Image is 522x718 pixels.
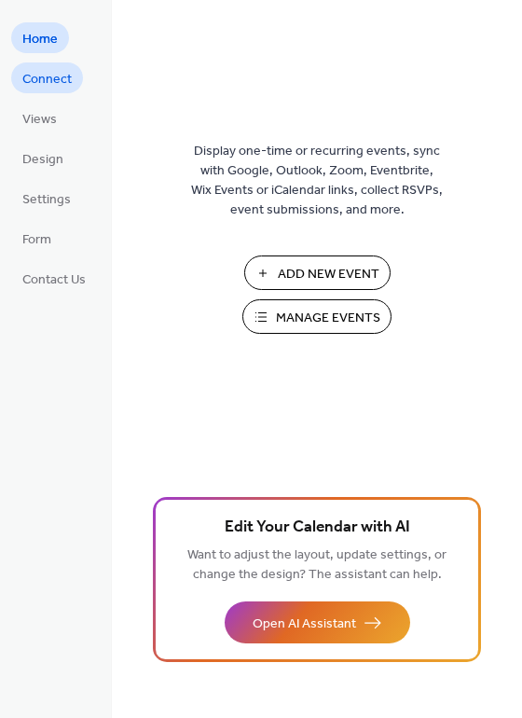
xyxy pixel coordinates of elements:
button: Manage Events [242,299,391,334]
span: Open AI Assistant [253,614,356,634]
span: Manage Events [276,309,380,328]
span: Views [22,110,57,130]
a: Views [11,103,68,133]
a: Form [11,223,62,254]
span: Display one-time or recurring events, sync with Google, Outlook, Zoom, Eventbrite, Wix Events or ... [191,142,443,220]
a: Contact Us [11,263,97,294]
span: Want to adjust the layout, update settings, or change the design? The assistant can help. [187,543,446,587]
span: Home [22,30,58,49]
span: Settings [22,190,71,210]
span: Form [22,230,51,250]
a: Home [11,22,69,53]
button: Open AI Assistant [225,601,410,643]
span: Add New Event [278,265,379,284]
a: Connect [11,62,83,93]
span: Contact Us [22,270,86,290]
span: Design [22,150,63,170]
button: Add New Event [244,255,391,290]
span: Edit Your Calendar with AI [225,515,410,541]
a: Design [11,143,75,173]
span: Connect [22,70,72,90]
a: Settings [11,183,82,214]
